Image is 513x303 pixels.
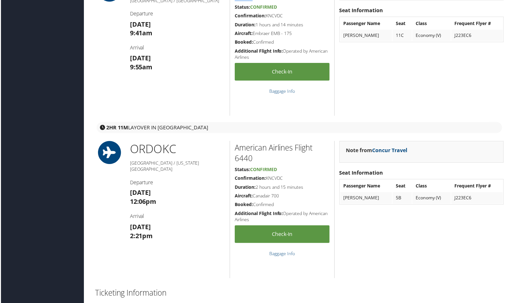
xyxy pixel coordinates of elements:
strong: Confirmation: [235,176,266,182]
th: Frequent Flyer # [452,18,504,29]
strong: 12:06pm [129,198,156,207]
a: Baggage Info [269,88,295,94]
h4: Arrival [129,213,225,221]
td: [PERSON_NAME] [341,193,393,204]
strong: Status: [235,4,250,10]
div: layover in [GEOGRAPHIC_DATA] [96,123,503,134]
h5: KNCVDC [235,13,330,19]
td: Economy (V) [413,193,452,204]
span: Confirmed [250,167,277,173]
th: Seat [393,181,412,192]
th: Passenger Name [341,181,393,192]
h5: Embraer EMB - 175 [235,30,330,37]
strong: 9:41am [129,29,152,38]
a: Baggage Info [269,251,295,257]
strong: Duration: [235,22,256,28]
strong: Additional Flight Info: [235,48,283,54]
strong: [DATE] [129,20,151,29]
td: J223EC6 [452,30,504,41]
td: 5B [393,193,412,204]
th: Passenger Name [341,18,393,29]
span: Confirmed [250,4,277,10]
strong: Note from [346,147,408,154]
h5: Operated by American Airlines [235,211,330,224]
h2: American Airlines Flight 6440 [235,143,330,164]
td: 11C [393,30,412,41]
h5: KNCVDC [235,176,330,182]
th: Frequent Flyer # [452,181,504,192]
th: Class [413,181,452,192]
a: Check-in [235,63,330,81]
td: J223EC6 [452,193,504,204]
h5: Operated by American Airlines [235,48,330,61]
h5: Confirmed [235,39,330,46]
th: Class [413,18,452,29]
td: [PERSON_NAME] [341,30,393,41]
a: Concur Travel [373,147,408,154]
td: Economy (V) [413,30,452,41]
strong: [DATE] [129,223,151,232]
strong: Seat Information [340,170,384,177]
strong: 2HR 11M [106,125,128,132]
strong: Additional Flight Info: [235,211,283,217]
strong: Aircraft: [235,194,253,200]
th: Seat [393,18,412,29]
h4: Arrival [129,44,225,51]
strong: 2:21pm [129,232,152,241]
strong: Status: [235,167,250,173]
h4: Departure [129,179,225,186]
h5: 2 hours and 15 minutes [235,185,330,191]
a: Check-in [235,226,330,244]
h4: Departure [129,10,225,17]
strong: Aircraft: [235,30,253,37]
h5: Canadair 700 [235,194,330,200]
strong: 9:55am [129,63,152,72]
strong: [DATE] [129,189,151,198]
h5: [GEOGRAPHIC_DATA] / [US_STATE][GEOGRAPHIC_DATA] [129,160,225,173]
strong: Booked: [235,39,253,45]
h2: Ticketing Information [94,289,505,299]
h5: 1 hours and 14 minutes [235,22,330,28]
strong: Seat Information [340,7,384,14]
h1: ORD OKC [129,142,225,158]
strong: [DATE] [129,54,151,63]
strong: Booked: [235,202,253,208]
h5: Confirmed [235,202,330,209]
strong: Duration: [235,185,256,191]
strong: Confirmation: [235,13,266,19]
